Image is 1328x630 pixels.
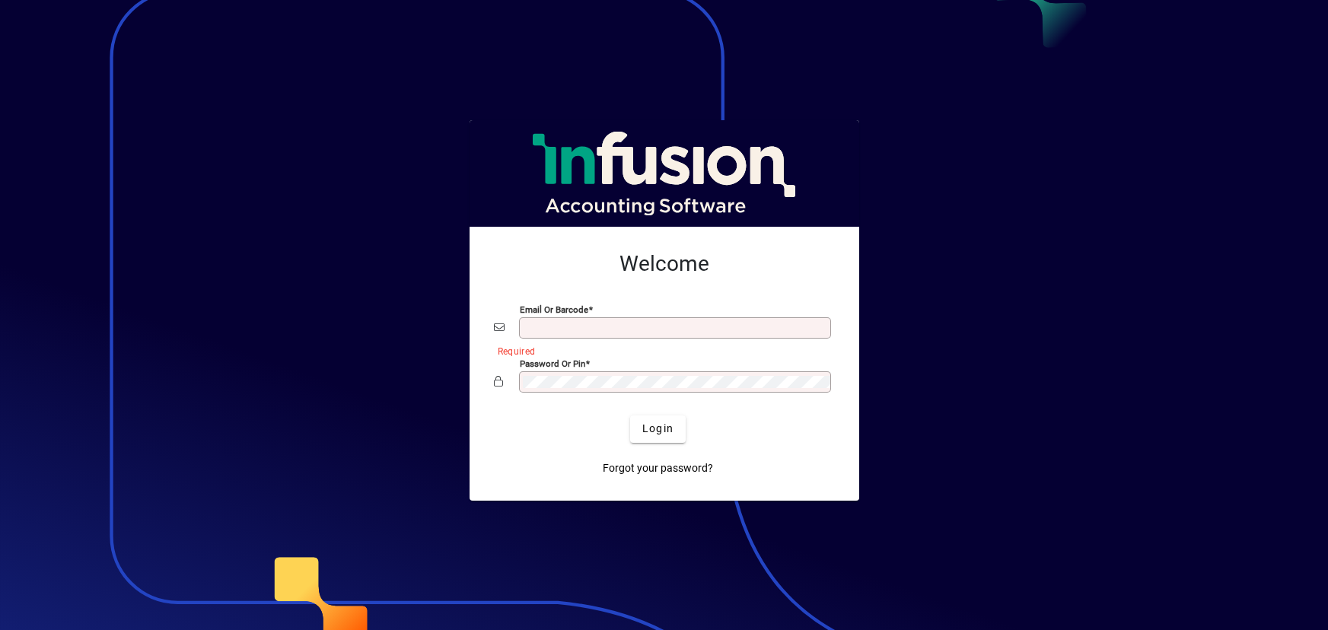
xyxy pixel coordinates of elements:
span: Forgot your password? [603,460,713,476]
mat-label: Email or Barcode [520,304,588,314]
a: Forgot your password? [597,455,719,482]
mat-error: Required [498,342,823,358]
h2: Welcome [494,251,835,277]
button: Login [630,415,686,443]
mat-label: Password or Pin [520,358,585,368]
span: Login [642,421,674,437]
